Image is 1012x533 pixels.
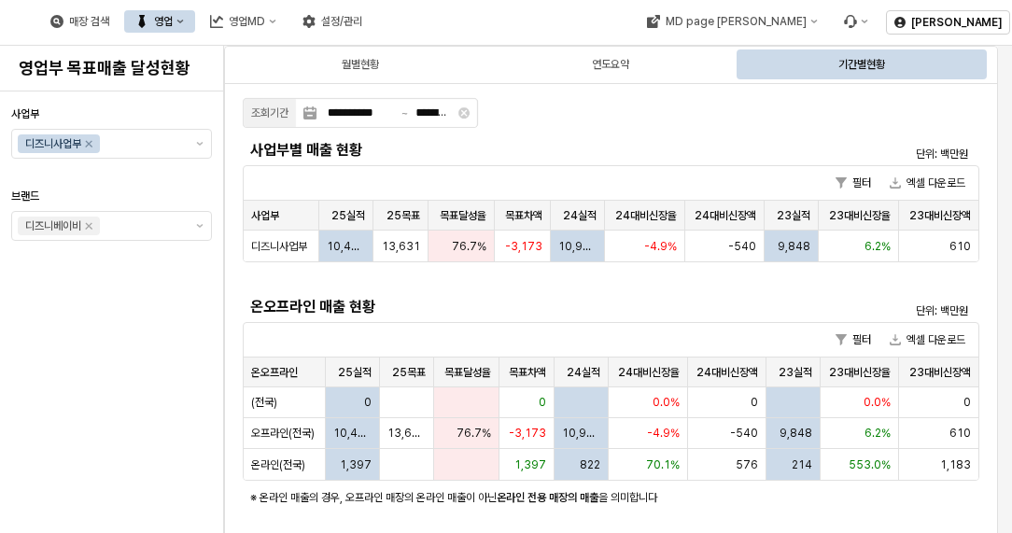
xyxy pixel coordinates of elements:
button: Clear [458,107,470,119]
span: 목표차액 [505,208,542,223]
span: 23대비신장액 [909,208,971,223]
button: 설정/관리 [291,10,373,33]
span: 24대비신장율 [618,365,680,380]
span: 0 [751,395,758,410]
main: App Frame [224,46,1012,533]
span: 9,848 [780,426,812,441]
div: 디즈니사업부 [25,134,81,153]
span: 25실적 [338,365,372,380]
span: -3,173 [509,426,546,441]
button: MD page [PERSON_NAME] [635,10,828,33]
span: 1,183 [940,457,971,472]
span: 576 [736,457,758,472]
div: MD page 이동 [635,10,828,33]
span: 사업부 [251,208,279,223]
div: Remove 디즈니베이비 [85,222,92,230]
div: Menu item 6 [832,10,878,33]
span: 0.0% [864,395,891,410]
span: 25목표 [387,208,420,223]
p: ※ 온라인 매출의 경우, 오프라인 매장의 온라인 매출이 아닌 을 의미합니다 [250,489,850,506]
span: -540 [730,426,758,441]
span: 10,998 [558,239,597,254]
span: 24대비신장율 [615,208,677,223]
button: 영업MD [199,10,288,33]
button: 필터 [828,329,878,351]
span: 목표달성율 [444,365,491,380]
span: 10,458 [333,426,372,441]
span: 0 [963,395,971,410]
div: 조회기간 [251,104,288,122]
span: 0 [364,395,372,410]
h5: 사업부별 매출 현황 [250,141,788,160]
span: 70.1% [646,457,680,472]
button: 제안 사항 표시 [189,130,211,158]
p: [PERSON_NAME] [911,15,1002,30]
span: (전국) [251,395,277,410]
span: 76.7% [457,426,491,441]
h4: 영업부 목표매출 달성현황 [19,59,204,77]
button: 엑셀 다운로드 [882,172,973,194]
span: 1,397 [514,457,546,472]
span: 13,631 [382,239,420,254]
div: 연도요약 [487,49,734,79]
span: 온오프라인 [251,365,298,380]
div: Remove 디즈니사업부 [85,140,92,147]
span: 24실적 [563,208,597,223]
span: -540 [728,239,756,254]
span: 23대비신장액 [909,365,971,380]
strong: 온라인 전용 매장의 매출 [497,491,598,504]
span: 브랜드 [11,189,39,203]
span: 822 [580,457,600,472]
span: 6.2% [864,426,891,441]
span: 23대비신장율 [829,208,891,223]
span: 23실적 [777,208,810,223]
span: 24대비신장액 [695,208,756,223]
span: 온라인(전국) [251,457,305,472]
span: 사업부 [11,107,39,120]
span: 23실적 [779,365,812,380]
span: 10,998 [562,426,600,441]
h5: 온오프라인 매출 현황 [250,298,788,316]
div: 설정/관리 [321,15,362,28]
span: 디즈니사업부 [251,239,307,254]
button: 영업 [124,10,195,33]
div: 기간별현황 [738,49,985,79]
span: 610 [949,239,971,254]
div: 영업 [154,15,173,28]
span: 23대비신장율 [829,365,891,380]
span: 6.2% [864,239,891,254]
span: 76.7% [452,239,486,254]
span: 25실적 [331,208,365,223]
button: 엑셀 다운로드 [882,329,973,351]
button: 매장 검색 [39,10,120,33]
span: 610 [949,426,971,441]
span: -4.9% [647,426,680,441]
div: 기간별현황 [838,53,885,76]
div: 디즈니베이비 [25,217,81,235]
span: 9,848 [778,239,810,254]
div: 매장 검색 [69,15,109,28]
button: 필터 [828,172,878,194]
span: 24실적 [567,365,600,380]
p: 단위: 백만원 [807,146,968,162]
p: 단위: 백만원 [807,302,968,319]
span: 목표차액 [509,365,546,380]
div: MD page [PERSON_NAME] [665,15,806,28]
span: 13,631 [387,426,426,441]
span: 10,458 [327,239,366,254]
span: 0.0% [653,395,680,410]
div: 월별현황 [237,49,484,79]
span: 오프라인(전국) [251,426,315,441]
span: -3,173 [505,239,542,254]
div: 연도요약 [592,53,629,76]
span: 553.0% [849,457,891,472]
span: 214 [792,457,812,472]
span: 1,397 [340,457,372,472]
span: 0 [539,395,546,410]
div: 영업MD [229,15,265,28]
button: 제안 사항 표시 [189,212,211,240]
